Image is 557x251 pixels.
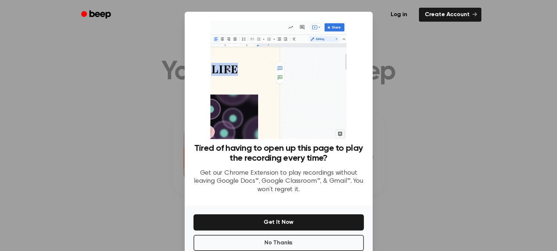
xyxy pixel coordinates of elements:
[383,6,415,23] a: Log in
[419,8,481,22] a: Create Account
[193,143,364,163] h3: Tired of having to open up this page to play the recording every time?
[193,169,364,194] p: Get our Chrome Extension to play recordings without leaving Google Docs™, Google Classroom™, & Gm...
[76,8,117,22] a: Beep
[210,21,347,139] img: Beep extension in action
[193,235,364,251] button: No Thanks
[193,214,364,230] button: Get It Now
